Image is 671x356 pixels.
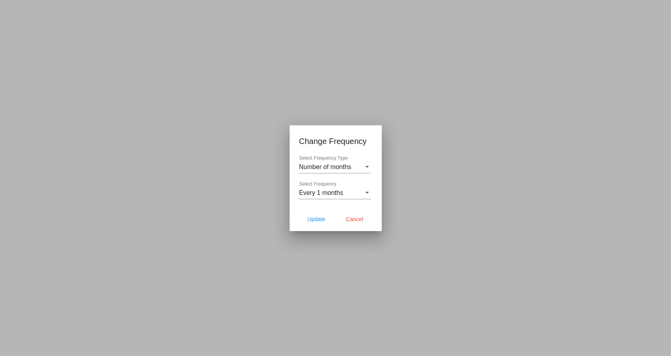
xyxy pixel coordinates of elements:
span: Every 1 months [299,189,343,196]
mat-select: Select Frequency [299,189,371,196]
button: Cancel [337,212,372,226]
button: Update [299,212,334,226]
span: Cancel [346,216,364,222]
span: Number of months [299,163,352,170]
mat-select: Select Frequency Type [299,163,371,171]
span: Update [307,216,325,222]
h1: Change Frequency [299,135,372,148]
